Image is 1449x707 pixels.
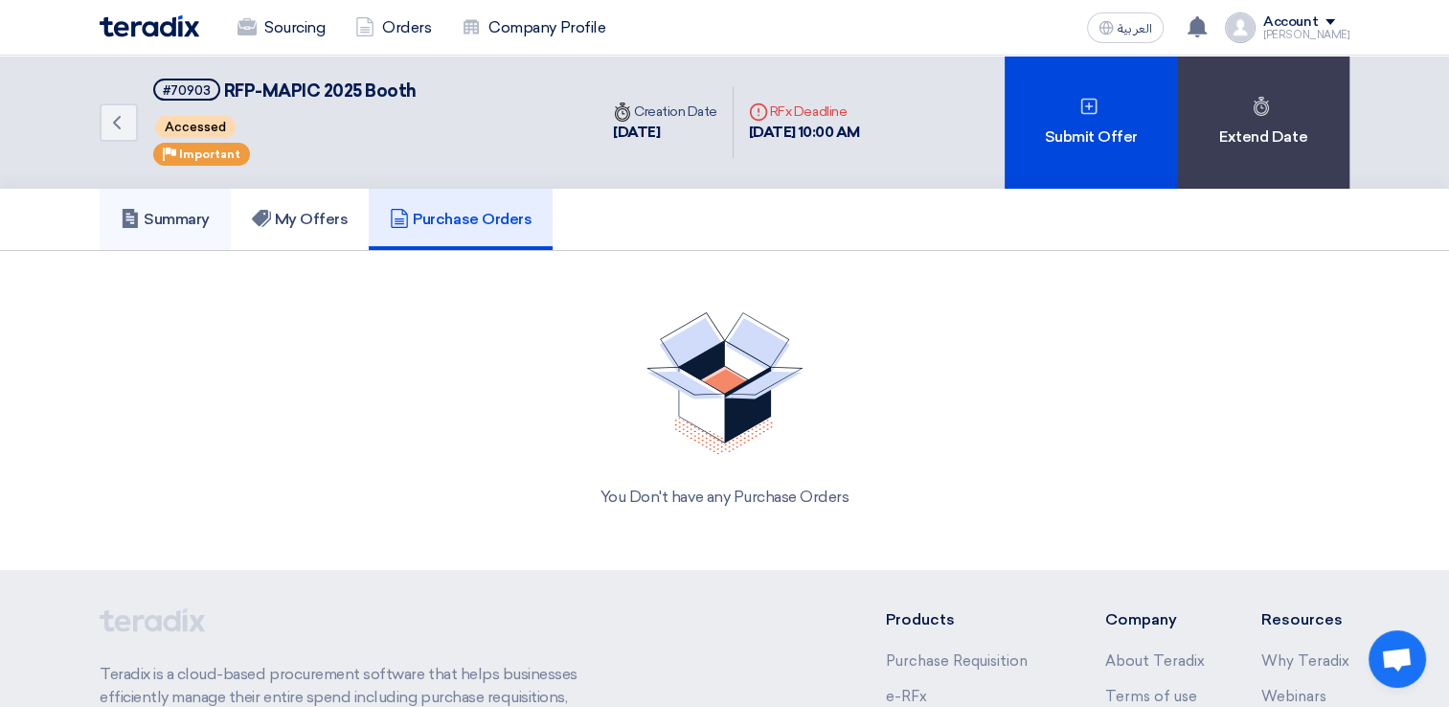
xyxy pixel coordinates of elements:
div: Extend Date [1177,56,1349,189]
a: Company Profile [446,7,621,49]
li: Resources [1261,608,1349,631]
div: Submit Offer [1005,56,1177,189]
a: e-RFx [886,688,927,705]
div: Creation Date [613,102,717,122]
span: Accessed [155,116,236,138]
a: About Teradix [1104,652,1204,670]
span: العربية [1118,22,1152,35]
img: profile_test.png [1225,12,1256,43]
h5: My Offers [252,210,349,229]
div: You Don't have any Purchase Orders [123,486,1326,509]
div: [DATE] [613,122,717,144]
h5: RFP-MAPIC 2025 Booth [153,79,417,103]
a: My Offers [231,189,370,250]
li: Products [886,608,1048,631]
h5: Purchase Orders [390,210,532,229]
div: RFx Deadline [749,102,860,122]
a: Why Teradix [1261,652,1349,670]
a: Webinars [1261,688,1326,705]
div: #70903 [163,84,211,97]
img: No Quotations Found! [646,312,804,455]
div: Account [1263,14,1318,31]
button: العربية [1087,12,1164,43]
div: [DATE] 10:00 AM [749,122,860,144]
span: Important [179,148,240,161]
div: [PERSON_NAME] [1263,30,1349,40]
div: Open chat [1369,630,1426,688]
a: Summary [100,189,231,250]
a: Purchase Orders [369,189,553,250]
a: Purchase Requisition [886,652,1028,670]
a: Orders [340,7,446,49]
a: Sourcing [222,7,340,49]
li: Company [1104,608,1204,631]
h5: Summary [121,210,210,229]
img: Teradix logo [100,15,199,37]
a: Terms of use [1104,688,1196,705]
span: RFP-MAPIC 2025 Booth [224,80,417,102]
